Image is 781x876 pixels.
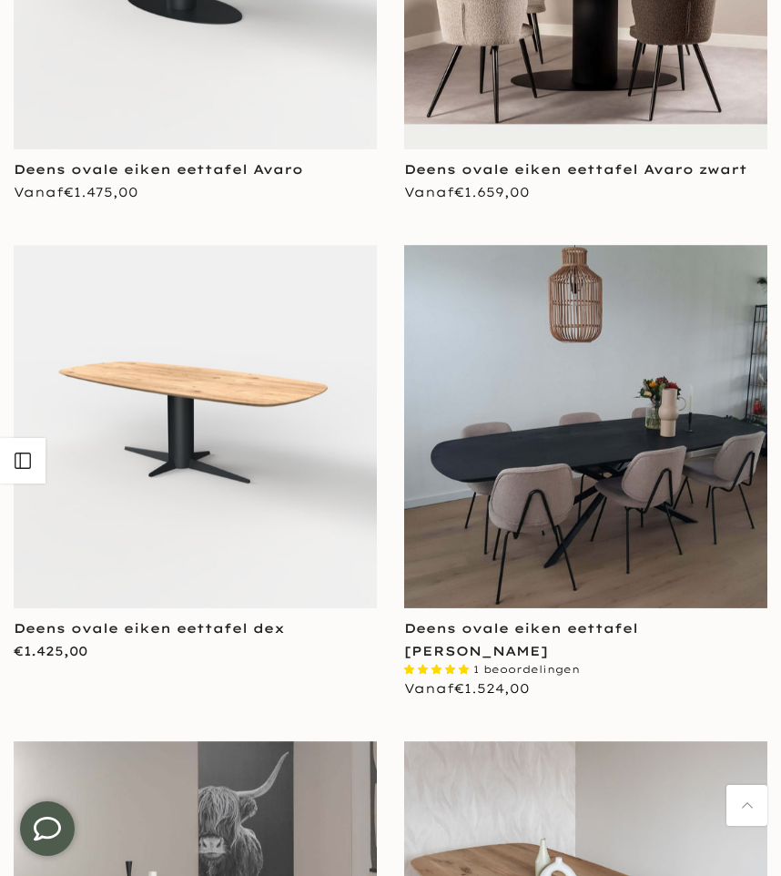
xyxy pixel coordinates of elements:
[726,785,767,826] a: Terug naar boven
[404,680,530,697] span: Vanaf
[14,643,87,659] span: €1.425,00
[404,620,638,659] a: Deens ovale eiken eettafel [PERSON_NAME]
[454,184,530,200] span: €1.659,00
[454,680,530,697] span: €1.524,00
[404,161,747,178] a: Deens ovale eiken eettafel Avaro zwart
[473,663,580,676] span: 1 beoordelingen
[14,620,285,637] a: Deens ovale eiken eettafel dex
[2,783,93,874] iframe: toggle-frame
[404,663,473,676] span: 5.00 stars
[404,245,767,608] img: Eettafel eikenhout deens ovaal zwart - Elin tafelpoot zwart - voorkant
[64,184,138,200] span: €1.475,00
[14,161,303,178] a: Deens ovale eiken eettafel Avaro
[14,184,138,200] span: Vanaf
[404,184,530,200] span: Vanaf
